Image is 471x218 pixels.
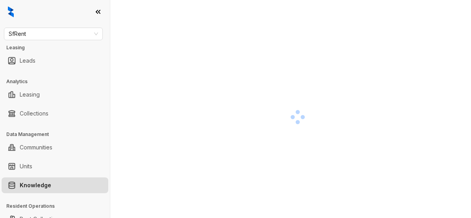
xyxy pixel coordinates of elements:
[20,140,52,155] a: Communities
[20,87,40,102] a: Leasing
[2,140,108,155] li: Communities
[6,203,110,210] h3: Resident Operations
[2,177,108,193] li: Knowledge
[20,106,48,121] a: Collections
[6,78,110,85] h3: Analytics
[2,87,108,102] li: Leasing
[6,131,110,138] h3: Data Management
[20,53,35,69] a: Leads
[20,158,32,174] a: Units
[9,28,98,40] span: SfRent
[6,44,110,51] h3: Leasing
[2,106,108,121] li: Collections
[2,158,108,174] li: Units
[8,6,14,17] img: logo
[2,53,108,69] li: Leads
[20,177,51,193] a: Knowledge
